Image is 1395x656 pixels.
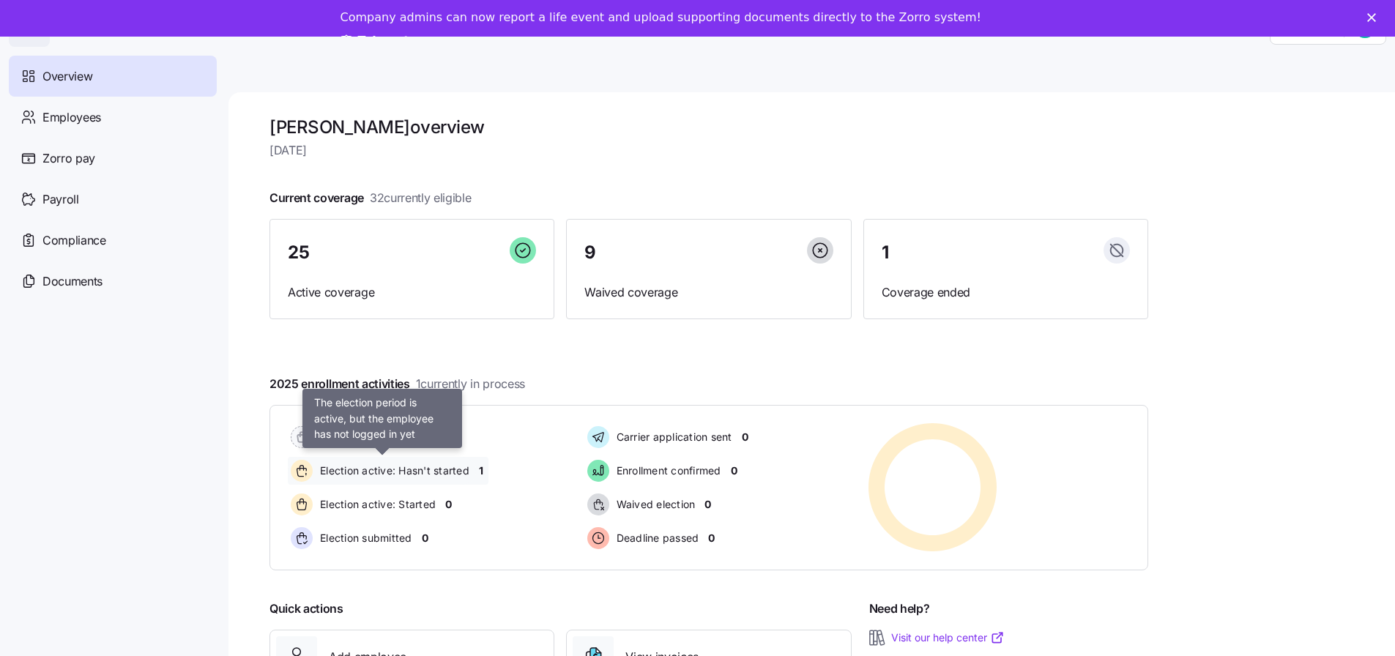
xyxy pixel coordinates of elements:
[42,67,92,86] span: Overview
[1367,13,1382,22] div: Close
[9,56,217,97] a: Overview
[742,430,748,444] span: 0
[704,497,711,512] span: 0
[708,531,715,545] span: 0
[882,283,1130,302] span: Coverage ended
[479,463,483,478] span: 1
[370,189,472,207] span: 32 currently eligible
[42,272,103,291] span: Documents
[445,497,452,512] span: 0
[316,430,444,444] span: Pending election window
[869,600,930,618] span: Need help?
[9,97,217,138] a: Employees
[612,430,732,444] span: Carrier application sent
[584,244,596,261] span: 9
[9,138,217,179] a: Zorro pay
[612,497,696,512] span: Waived election
[42,190,79,209] span: Payroll
[269,600,343,618] span: Quick actions
[422,531,428,545] span: 0
[288,244,309,261] span: 25
[316,497,436,512] span: Election active: Started
[42,108,101,127] span: Employees
[341,10,981,25] div: Company admins can now report a life event and upload supporting documents directly to the Zorro ...
[9,261,217,302] a: Documents
[584,283,833,302] span: Waived coverage
[612,463,721,478] span: Enrollment confirmed
[316,463,469,478] span: Election active: Hasn't started
[416,375,525,393] span: 1 currently in process
[453,430,460,444] span: 0
[9,220,217,261] a: Compliance
[9,179,217,220] a: Payroll
[341,34,432,50] a: Take a tour
[288,283,536,302] span: Active coverage
[731,463,737,478] span: 0
[612,531,699,545] span: Deadline passed
[316,531,412,545] span: Election submitted
[269,375,525,393] span: 2025 enrollment activities
[42,149,95,168] span: Zorro pay
[269,141,1148,160] span: [DATE]
[269,189,472,207] span: Current coverage
[269,116,1148,138] h1: [PERSON_NAME] overview
[891,630,1005,645] a: Visit our help center
[42,231,106,250] span: Compliance
[882,244,889,261] span: 1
